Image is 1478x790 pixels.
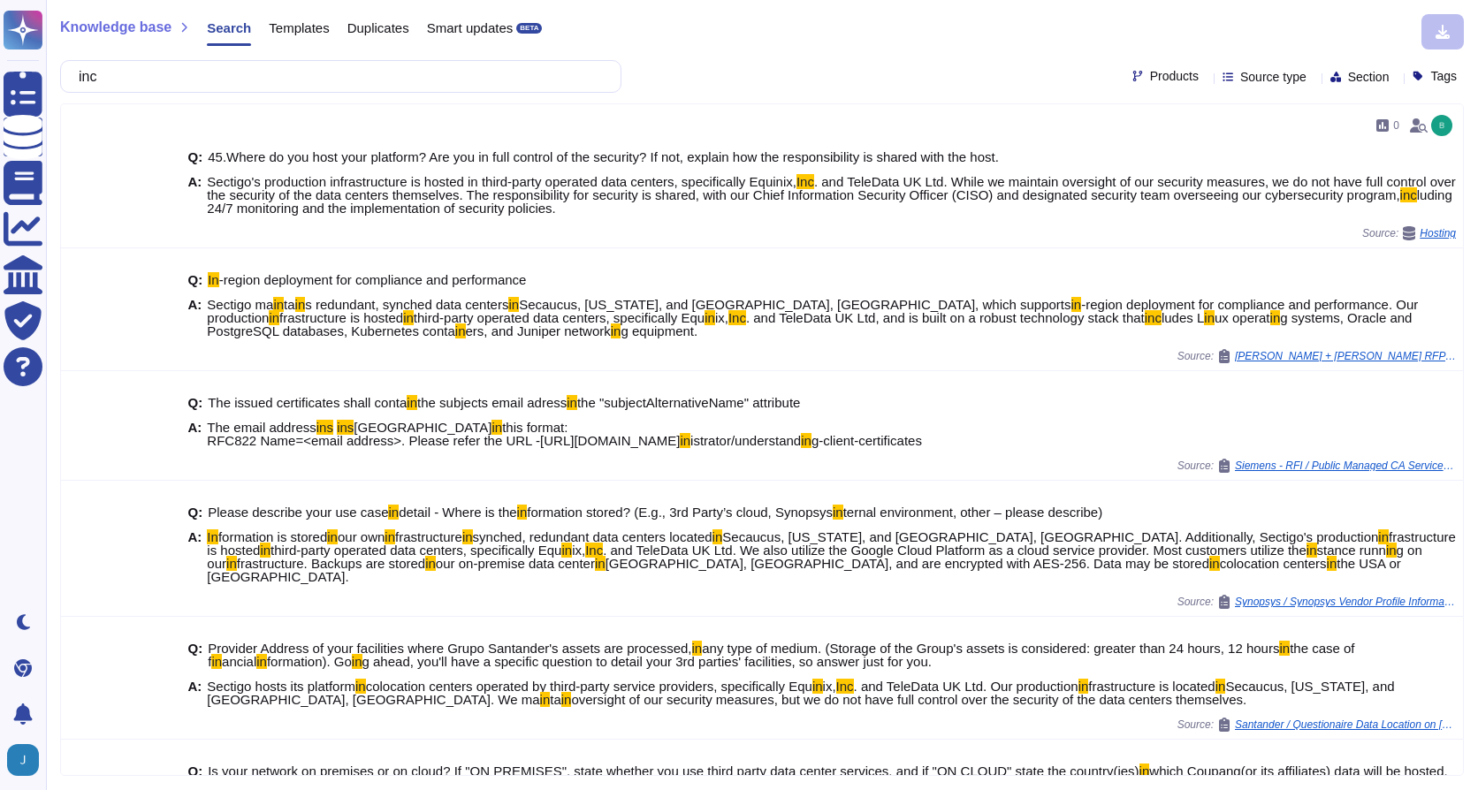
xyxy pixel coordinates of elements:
span: Source: [1177,349,1456,363]
span: Secaucus, [US_STATE], and [GEOGRAPHIC_DATA], [GEOGRAPHIC_DATA]. We ma [207,679,1394,707]
mark: in [508,297,519,312]
span: ux operat [1215,310,1270,325]
span: ta [284,297,295,312]
mark: in [1307,543,1317,558]
mark: in [595,556,606,571]
mark: In [208,272,219,287]
span: g equipment. [621,323,697,338]
span: which Coupang(or its affiliates) data will be hosted. [1149,763,1447,779]
b: A: [188,175,202,215]
span: ers, and Juniper network [466,323,611,338]
span: [GEOGRAPHIC_DATA] [354,420,491,435]
span: frastructure. Backups are stored [237,556,425,571]
mark: in [256,654,267,669]
mark: in [425,556,436,571]
span: . and TeleData UK Ltd. We also utilize the Google Cloud Platform as a cloud service provider. Mos... [603,543,1307,558]
mark: in [260,543,270,558]
b: Q: [188,764,203,778]
mark: ins [337,420,354,435]
mark: in [692,641,703,656]
b: A: [188,421,202,447]
mark: in [540,692,551,707]
span: g ahead, you'll have a specific question to detail your 3rd parties' facilities, so answer just f... [362,654,932,669]
span: Hosting [1420,228,1456,239]
span: frastructure is hosted [207,529,1456,558]
span: The issued certificates shall conta [208,395,407,410]
mark: in [561,543,572,558]
span: Sectigo ma [207,297,273,312]
mark: in [1209,556,1220,571]
mark: inc [1145,310,1162,325]
span: 45.Where do you host your platform? Are you in full control of the security? If not, explain how ... [208,149,999,164]
span: -region deployment for compliance and performance. Our production [207,297,1418,325]
span: any type of medium. (Storage of the Group's assets is considered: greater than 24 hours, 12 hours [702,641,1279,656]
span: g on our [207,543,1421,571]
mark: in [1378,529,1389,544]
span: g-client-certificates [811,433,922,448]
span: Search [207,21,251,34]
span: Source: [1177,718,1456,732]
span: Sectigo hosts its platform [207,679,355,694]
mark: in [455,323,466,338]
mark: in [352,654,362,669]
span: -region deployment for compliance and performance [219,272,527,287]
span: ix, [715,310,728,325]
b: Q: [188,642,203,668]
mark: in [1270,310,1281,325]
span: ta [550,692,561,707]
mark: Inc [585,543,603,558]
span: synched, redundant data centers located [473,529,712,544]
mark: in [517,505,528,520]
span: Smart updates [427,21,514,34]
div: BETA [516,23,542,34]
mark: in [462,529,473,544]
mark: Inc [836,679,854,694]
span: stance runn [1317,543,1386,558]
span: frastructure is located [1088,679,1215,694]
mark: in [705,310,715,325]
span: s redundant, synched data centers [305,297,508,312]
img: user [7,744,39,776]
span: our on-premise data center [436,556,595,571]
button: user [4,741,51,779]
span: the "subjectAlternativeName" attribute [577,395,800,410]
b: A: [188,530,202,583]
mark: in [801,433,811,448]
span: Source: [1362,226,1456,240]
span: ludes L [1162,310,1204,325]
span: oversight of our security measures, but we do not have full control over the security of the data... [571,692,1246,707]
b: Q: [188,150,203,163]
span: colocation centers [1220,556,1327,571]
mark: in [1071,297,1082,312]
mark: in [295,297,306,312]
span: . and TeleData UK Ltd, and is built on a robust technology stack that [746,310,1145,325]
mark: in [226,556,237,571]
mark: in [327,529,338,544]
span: the case of f [208,641,1354,669]
mark: In [207,529,218,544]
span: ix, [823,679,836,694]
mark: Inc [796,174,814,189]
mark: inc [1400,187,1417,202]
span: our own [338,529,385,544]
input: Search a question or template... [70,61,603,92]
span: ix, [572,543,585,558]
span: Source type [1240,71,1307,83]
mark: in [712,529,723,544]
mark: in [1139,763,1150,779]
span: Provider Address of your facilities where Grupo Santander's assets are processed, [208,641,691,656]
span: g systems, Oracle and PostgreSQL databases, Kubernetes conta [207,310,1412,338]
span: The email address [207,420,316,435]
span: the subjects email adress [417,395,567,410]
span: Section [1348,71,1390,83]
mark: ins [316,420,333,435]
span: Please describe your use case [208,505,388,520]
mark: in [273,297,284,312]
span: third-party operated data centers, specifically Equ [414,310,705,325]
span: Secaucus, [US_STATE], and [GEOGRAPHIC_DATA], [GEOGRAPHIC_DATA]. Additionally, Sectigo's production [722,529,1378,544]
span: this format: RFC822 Name=<email address>. Please refer the URL -[URL][DOMAIN_NAME] [207,420,680,448]
span: frastructure is hosted [279,310,403,325]
mark: in [269,310,279,325]
mark: in [407,395,417,410]
mark: in [385,529,395,544]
